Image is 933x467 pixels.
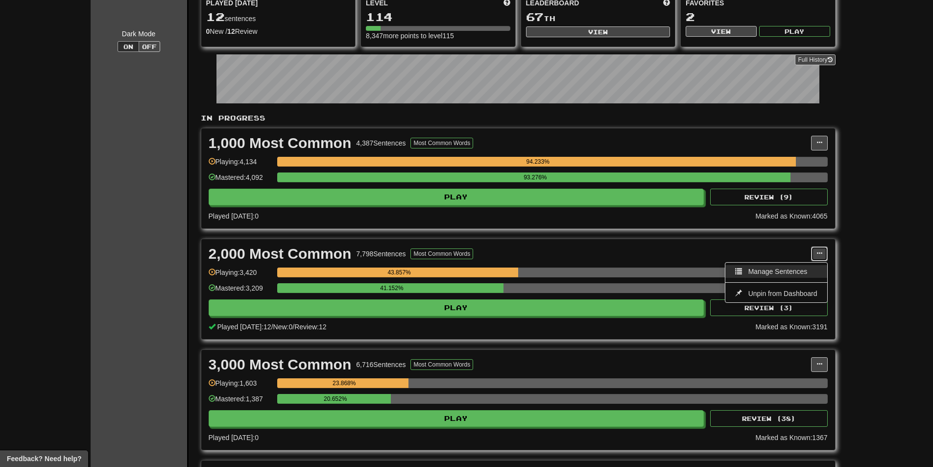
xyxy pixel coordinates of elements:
div: 1,000 Most Common [209,136,352,150]
span: / [292,323,294,331]
button: Most Common Words [410,248,473,259]
button: On [118,41,139,52]
div: 43.857% [280,268,519,277]
div: Mastered: 3,209 [209,283,272,299]
div: Dark Mode [98,29,180,39]
div: 2,000 Most Common [209,246,352,261]
span: Review: 12 [294,323,326,331]
div: 2 [686,11,830,23]
div: New / Review [206,26,351,36]
span: 67 [526,10,544,24]
button: Most Common Words [410,359,473,370]
a: Manage Sentences [725,265,827,278]
a: Full History [795,54,835,65]
button: Review (38) [710,410,828,427]
div: 114 [366,11,510,23]
div: 94.233% [280,157,796,167]
button: Play [209,410,704,427]
span: Unpin from Dashboard [748,290,817,297]
div: Playing: 4,134 [209,157,272,173]
button: Review (9) [710,189,828,205]
span: 12 [206,10,225,24]
span: New: 0 [273,323,293,331]
div: th [526,11,670,24]
strong: 0 [206,27,210,35]
div: 3,000 Most Common [209,357,352,372]
button: Review (3) [710,299,828,316]
span: Played [DATE]: 0 [209,434,259,442]
span: Manage Sentences [748,268,808,275]
div: 7,798 Sentences [356,249,406,259]
button: Off [139,41,160,52]
a: Unpin from Dashboard [725,287,827,300]
div: Mastered: 4,092 [209,172,272,189]
div: 93.276% [280,172,790,182]
div: 20.652% [280,394,391,404]
div: sentences [206,11,351,24]
p: In Progress [201,113,836,123]
button: Play [759,26,830,37]
span: / [271,323,273,331]
div: Playing: 3,420 [209,268,272,284]
button: Play [209,299,704,316]
span: Played [DATE]: 12 [217,323,271,331]
span: Played [DATE]: 0 [209,212,259,220]
strong: 12 [227,27,235,35]
div: 6,716 Sentences [356,360,406,369]
button: Play [209,189,704,205]
div: 8,347 more points to level 115 [366,31,510,41]
button: View [686,26,757,37]
span: Open feedback widget [7,454,81,464]
div: Playing: 1,603 [209,378,272,394]
div: Marked as Known: 4065 [755,211,827,221]
div: Marked as Known: 1367 [755,433,827,442]
div: Mastered: 1,387 [209,394,272,410]
div: Marked as Known: 3191 [755,322,827,332]
div: 23.868% [280,378,408,388]
button: View [526,26,670,37]
div: 41.152% [280,283,503,293]
div: 4,387 Sentences [356,138,406,148]
button: Most Common Words [410,138,473,148]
